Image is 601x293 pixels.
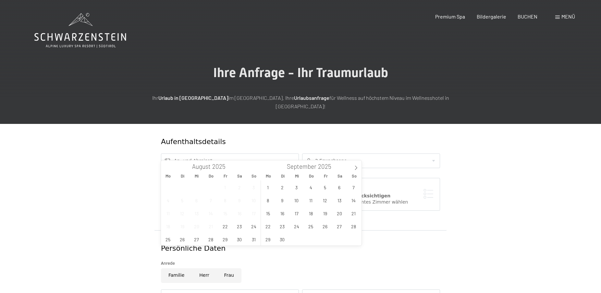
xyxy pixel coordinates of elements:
[204,174,218,178] span: Do
[319,207,331,220] span: September 19, 2025
[304,194,317,206] span: September 11, 2025
[162,233,174,246] span: August 25, 2025
[138,94,463,110] p: Ihr im [GEOGRAPHIC_DATA]. Ihre für Wellness auf höchstem Niveau im Wellnesshotel in [GEOGRAPHIC_D...
[247,220,260,233] span: August 24, 2025
[162,207,174,220] span: August 11, 2025
[219,220,231,233] span: August 22, 2025
[190,220,203,233] span: August 20, 2025
[477,13,506,20] a: Bildergalerie
[190,194,203,206] span: August 6, 2025
[176,233,189,246] span: August 26, 2025
[276,220,288,233] span: September 23, 2025
[233,194,246,206] span: August 9, 2025
[247,207,260,220] span: August 17, 2025
[435,13,465,20] a: Premium Spa
[161,260,440,267] div: Anrede
[262,207,274,220] span: September 15, 2025
[233,233,246,246] span: August 30, 2025
[233,220,246,233] span: August 23, 2025
[161,244,440,254] div: Persönliche Daten
[518,13,537,20] a: BUCHEN
[175,174,190,178] span: Di
[261,174,276,178] span: Mo
[204,194,217,206] span: August 7, 2025
[276,233,288,246] span: September 30, 2025
[304,220,317,233] span: September 25, 2025
[304,174,318,178] span: Do
[319,174,333,178] span: Fr
[247,174,261,178] span: So
[347,220,360,233] span: September 28, 2025
[190,207,203,220] span: August 13, 2025
[316,163,338,170] input: Year
[204,207,217,220] span: August 14, 2025
[247,181,260,193] span: August 3, 2025
[219,233,231,246] span: August 29, 2025
[219,181,231,193] span: August 1, 2025
[176,220,189,233] span: August 19, 2025
[158,95,228,101] strong: Urlaub in [GEOGRAPHIC_DATA]
[192,164,211,170] span: August
[162,220,174,233] span: August 18, 2025
[276,174,290,178] span: Di
[319,194,331,206] span: September 12, 2025
[333,220,346,233] span: September 27, 2025
[290,207,303,220] span: September 17, 2025
[287,164,316,170] span: September
[276,194,288,206] span: September 9, 2025
[333,174,347,178] span: Sa
[262,181,274,193] span: September 1, 2025
[161,174,175,178] span: Mo
[561,13,575,20] span: Menü
[233,181,246,193] span: August 2, 2025
[190,174,204,178] span: Mi
[162,194,174,206] span: August 4, 2025
[333,194,346,206] span: September 13, 2025
[218,174,233,178] span: Fr
[176,207,189,220] span: August 12, 2025
[290,194,303,206] span: September 10, 2025
[333,207,346,220] span: September 20, 2025
[333,181,346,193] span: September 6, 2025
[347,194,360,206] span: September 14, 2025
[290,181,303,193] span: September 3, 2025
[247,194,260,206] span: August 10, 2025
[233,207,246,220] span: August 16, 2025
[319,220,331,233] span: September 26, 2025
[190,233,203,246] span: August 27, 2025
[176,194,189,206] span: August 5, 2025
[219,207,231,220] span: August 15, 2025
[347,181,360,193] span: September 7, 2025
[211,163,232,170] input: Year
[247,233,260,246] span: August 31, 2025
[262,220,274,233] span: September 22, 2025
[294,95,329,101] strong: Urlaubsanfrage
[290,174,304,178] span: Mi
[309,193,433,199] div: Zimmerwunsch berücksichtigen
[309,199,433,206] div: Ich möchte ein bestimmtes Zimmer wählen
[319,181,331,193] span: September 5, 2025
[233,174,247,178] span: Sa
[262,194,274,206] span: September 8, 2025
[276,181,288,193] span: September 2, 2025
[161,137,393,147] div: Aufenthaltsdetails
[304,207,317,220] span: September 18, 2025
[204,233,217,246] span: August 28, 2025
[219,194,231,206] span: August 8, 2025
[204,220,217,233] span: August 21, 2025
[347,174,362,178] span: So
[304,181,317,193] span: September 4, 2025
[347,207,360,220] span: September 21, 2025
[290,220,303,233] span: September 24, 2025
[276,207,288,220] span: September 16, 2025
[262,233,274,246] span: September 29, 2025
[213,65,388,80] span: Ihre Anfrage - Ihr Traumurlaub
